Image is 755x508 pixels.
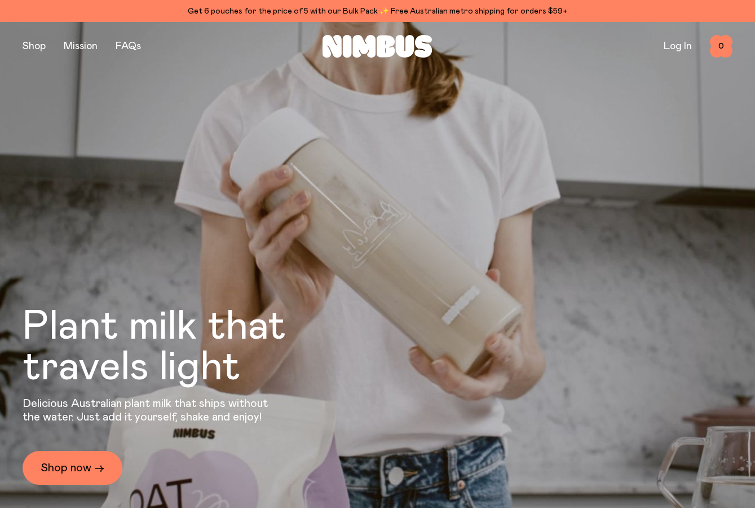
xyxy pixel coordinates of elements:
[23,451,122,485] a: Shop now →
[23,306,347,388] h1: Plant milk that travels light
[23,397,275,424] p: Delicious Australian plant milk that ships without the water. Just add it yourself, shake and enjoy!
[710,35,732,58] button: 0
[23,5,732,18] div: Get 6 pouches for the price of 5 with our Bulk Pack ✨ Free Australian metro shipping for orders $59+
[664,41,692,51] a: Log In
[64,41,98,51] a: Mission
[116,41,141,51] a: FAQs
